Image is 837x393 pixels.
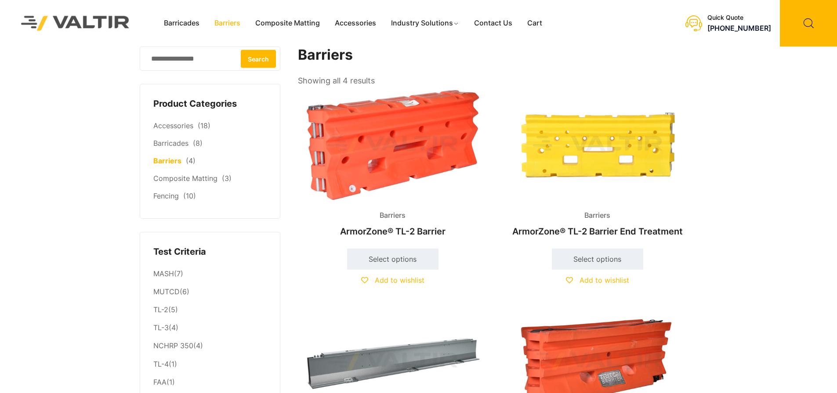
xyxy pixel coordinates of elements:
a: Barricades [153,139,188,148]
h4: Test Criteria [153,245,267,259]
li: (6) [153,283,267,301]
a: Barricades [156,17,207,30]
li: (1) [153,373,267,389]
li: (4) [153,337,267,355]
button: Search [241,50,276,68]
a: TL-3 [153,323,169,332]
a: [PHONE_NUMBER] [707,24,771,32]
span: (10) [183,191,196,200]
a: MASH [153,269,174,278]
a: Accessories [153,121,193,130]
a: Composite Matting [153,174,217,183]
a: TL-2 [153,305,168,314]
h2: ArmorZone® TL-2 Barrier [298,222,488,241]
a: Add to wishlist [361,276,424,285]
a: Barriers [207,17,248,30]
a: Industry Solutions [384,17,467,30]
span: Barriers [578,209,617,222]
a: NCHRP 350 [153,341,193,350]
li: (1) [153,355,267,373]
a: Fencing [153,191,179,200]
a: Add to wishlist [566,276,629,285]
li: (5) [153,301,267,319]
span: Add to wishlist [580,276,629,285]
a: Contact Us [467,17,520,30]
h4: Product Categories [153,97,267,111]
h2: ArmorZone® TL-2 Barrier End Treatment [503,222,692,241]
a: Composite Matting [248,17,327,30]
span: Barriers [373,209,412,222]
a: Accessories [327,17,384,30]
a: Barriers [153,156,181,165]
h1: Barriers [298,47,693,64]
a: BarriersArmorZone® TL-2 Barrier [298,88,488,241]
div: Quick Quote [707,14,771,22]
span: Add to wishlist [375,276,424,285]
a: MUTCD [153,287,180,296]
li: (7) [153,265,267,283]
img: Valtir Rentals [10,4,141,42]
span: (18) [198,121,210,130]
span: (3) [222,174,232,183]
span: (4) [186,156,196,165]
a: BarriersArmorZone® TL-2 Barrier End Treatment [503,88,692,241]
li: (4) [153,319,267,337]
p: Showing all 4 results [298,73,375,88]
a: Select options for “ArmorZone® TL-2 Barrier” [347,249,438,270]
a: Select options for “ArmorZone® TL-2 Barrier End Treatment” [552,249,643,270]
a: Cart [520,17,550,30]
span: (8) [193,139,203,148]
a: FAA [153,378,167,386]
a: TL-4 [153,360,169,368]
